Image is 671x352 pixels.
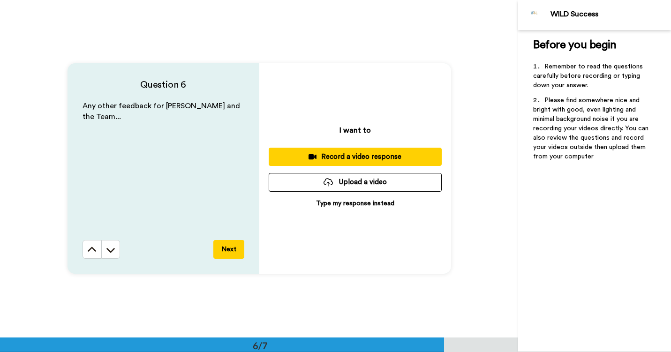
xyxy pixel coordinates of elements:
[83,78,244,91] h4: Question 6
[269,173,442,191] button: Upload a video
[83,102,242,120] span: Any other feedback for [PERSON_NAME] and the Team...
[269,148,442,166] button: Record a video response
[276,152,434,162] div: Record a video response
[533,39,616,51] span: Before you begin
[550,10,671,19] div: WILD Success
[238,339,283,352] div: 6/7
[533,97,650,160] span: Please find somewhere nice and bright with good, even lighting and minimal background noise if yo...
[523,4,546,26] img: Profile Image
[339,125,371,136] p: I want to
[213,240,244,259] button: Next
[533,63,645,89] span: Remember to read the questions carefully before recording or typing down your answer.
[316,199,394,208] p: Type my response instead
